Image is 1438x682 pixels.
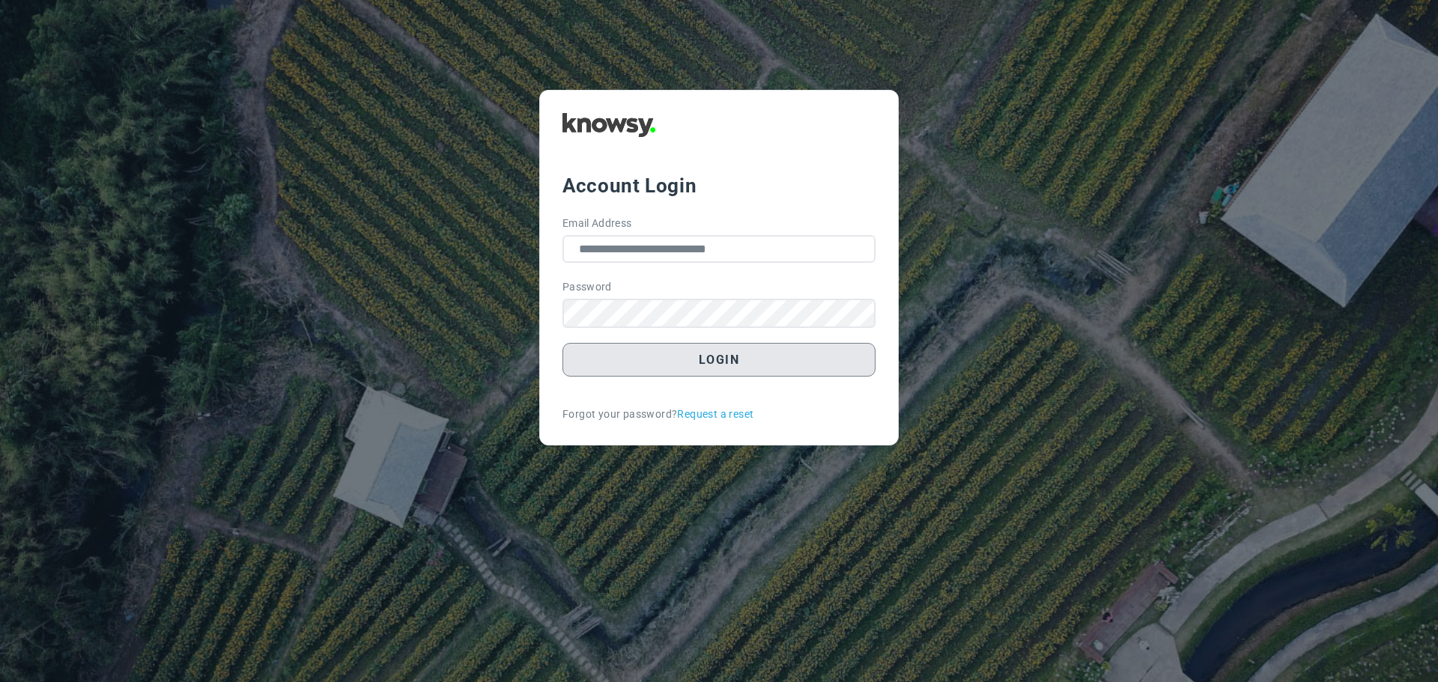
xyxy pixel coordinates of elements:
[562,279,612,295] label: Password
[562,407,876,422] div: Forgot your password?
[562,216,632,231] label: Email Address
[562,343,876,377] button: Login
[562,172,876,199] div: Account Login
[677,407,753,422] a: Request a reset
